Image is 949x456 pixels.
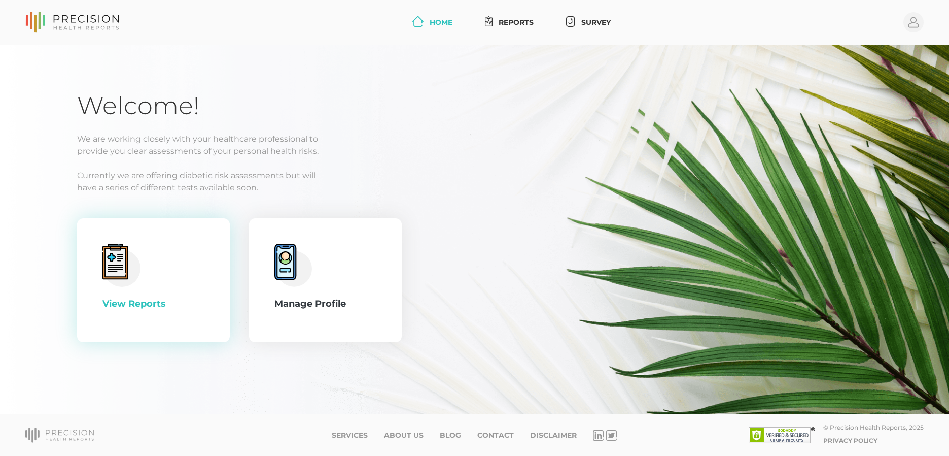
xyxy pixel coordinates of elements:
[530,431,577,440] a: Disclaimer
[274,297,376,311] div: Manage Profile
[77,91,872,121] h1: Welcome!
[823,424,924,431] div: © Precision Health Reports, 2025
[384,431,424,440] a: About Us
[823,437,877,444] a: Privacy Policy
[77,170,872,194] p: Currently we are offering diabetic risk assessments but will have a series of different tests ava...
[408,13,456,32] a: Home
[749,427,815,443] img: SSL site seal - click to verify
[481,13,538,32] a: Reports
[332,431,368,440] a: Services
[102,297,204,311] div: View Reports
[77,133,872,157] p: We are working closely with your healthcare professional to provide you clear assessments of your...
[562,13,614,32] a: Survey
[440,431,461,440] a: Blog
[477,431,514,440] a: Contact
